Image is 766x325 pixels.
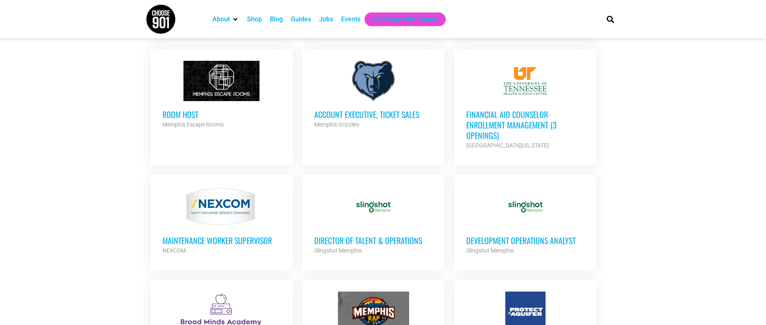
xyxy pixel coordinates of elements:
[208,12,243,26] div: About
[466,109,585,141] h3: Financial Aid Counselor-Enrollment Management (3 Openings)
[373,14,438,24] a: Get Choose901 Emails
[314,109,432,120] h3: Account Executive, Ticket Sales
[466,247,514,254] strong: Slingshot Memphis
[341,14,360,24] a: Events
[150,49,293,141] a: Room Host Memphis Escape Rooms
[150,175,293,267] a: MAINTENANCE WORKER SUPERVISOR NEXCOM
[314,247,362,254] strong: Slingshot Memphis
[466,142,549,149] strong: [GEOGRAPHIC_DATA][US_STATE]
[163,235,281,246] h3: MAINTENANCE WORKER SUPERVISOR
[270,14,283,24] a: Blog
[314,235,432,246] h3: Director of Talent & Operations
[208,12,593,26] nav: Main nav
[314,121,359,128] strong: Memphis Grizzlies
[466,235,585,246] h3: Development Operations Analyst
[454,175,597,267] a: Development Operations Analyst Slingshot Memphis
[302,175,445,267] a: Director of Talent & Operations Slingshot Memphis
[212,14,230,24] a: About
[454,49,597,162] a: Financial Aid Counselor-Enrollment Management (3 Openings) [GEOGRAPHIC_DATA][US_STATE]
[247,14,262,24] a: Shop
[604,12,617,26] div: Search
[163,247,186,254] strong: NEXCOM
[163,121,224,128] strong: Memphis Escape Rooms
[163,109,281,120] h3: Room Host
[319,14,333,24] a: Jobs
[302,49,445,141] a: Account Executive, Ticket Sales Memphis Grizzlies
[291,14,311,24] a: Guides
